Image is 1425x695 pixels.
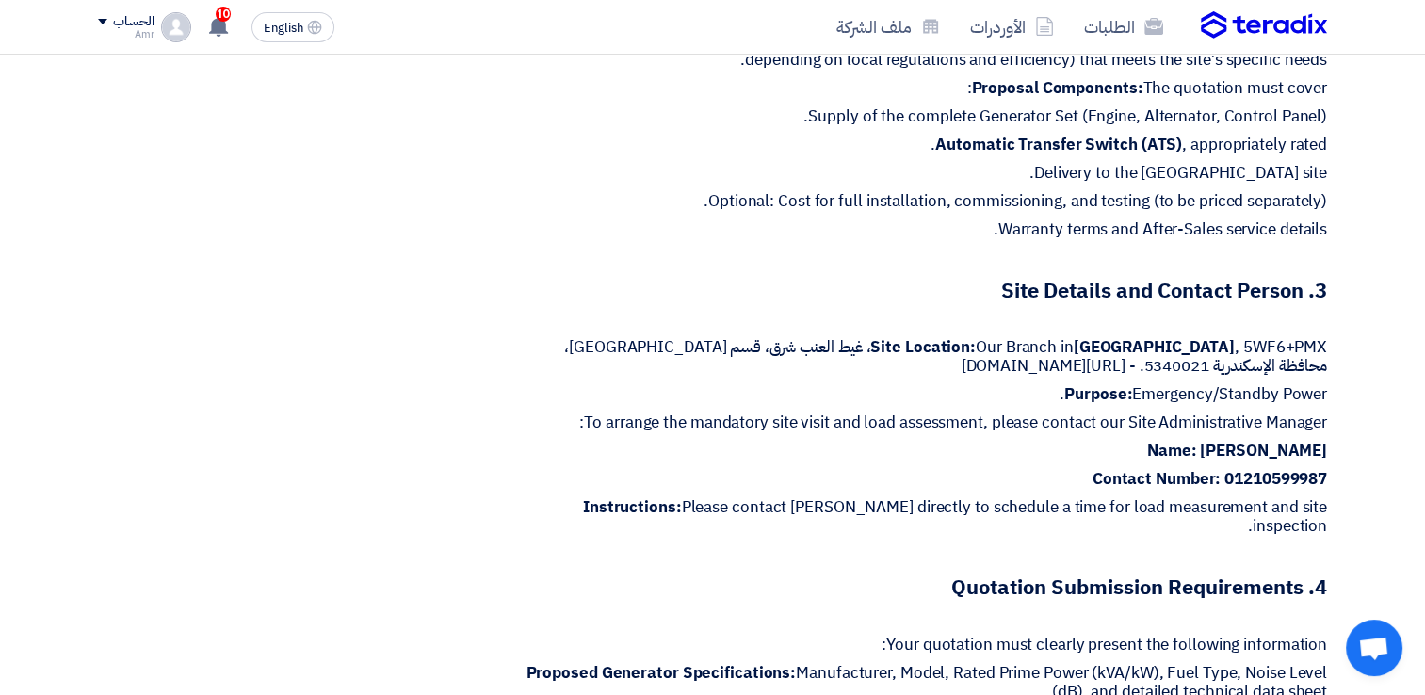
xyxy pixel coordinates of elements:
[1147,439,1197,462] strong: Name:
[517,636,1327,655] p: Your quotation must clearly present the following information:
[1064,382,1132,406] strong: Purpose:
[870,335,976,359] strong: Site Location:
[1001,275,1327,306] strong: 3. Site Details and Contact Person
[517,32,1327,70] p: Based on the load assessment, propose a suitable generator set (Diesel or Gas, depending on local...
[1200,439,1327,462] strong: [PERSON_NAME]
[526,661,796,685] strong: Proposed Generator Specifications:
[517,385,1327,404] p: Emergency/Standby Power.
[98,29,154,40] div: Amr
[517,79,1327,98] p: The quotation must cover:
[517,413,1327,432] p: To arrange the mandatory site visit and load assessment, please contact our Site Administrative M...
[216,7,231,22] span: 10
[583,495,682,519] strong: Instructions:
[1093,467,1222,491] strong: Contact Number:
[517,498,1327,536] p: Please contact [PERSON_NAME] directly to schedule a time for load measurement and site inspection.
[821,5,955,49] a: ملف الشركة
[1224,467,1327,491] strong: 01210599987
[951,572,1327,603] strong: 4. Quotation Submission Requirements
[1074,335,1235,359] strong: [GEOGRAPHIC_DATA]
[935,133,1182,156] strong: Automatic Transfer Switch (ATS)
[517,136,1327,154] p: , appropriately rated.
[1069,5,1178,49] a: الطلبات
[517,164,1327,183] p: Delivery to the [GEOGRAPHIC_DATA] site.
[1201,11,1327,40] img: Teradix logo
[1346,620,1402,676] div: Open chat
[517,107,1327,126] p: Supply of the complete Generator Set (Engine, Alternator, Control Panel).
[517,220,1327,239] p: Warranty terms and After-Sales service details.
[161,12,191,42] img: profile_test.png
[251,12,334,42] button: English
[517,192,1327,211] p: Optional: Cost for full installation, commissioning, and testing (to be priced separately).
[264,22,303,35] span: English
[113,14,154,30] div: الحساب
[517,338,1327,376] p: Our Branch in , 5WF6+PMX، غيط العنب شرق، قسم [GEOGRAPHIC_DATA]، محافظة الإسكندرية 5340021. - [URL...
[971,76,1142,100] strong: Proposal Components:
[955,5,1069,49] a: الأوردرات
